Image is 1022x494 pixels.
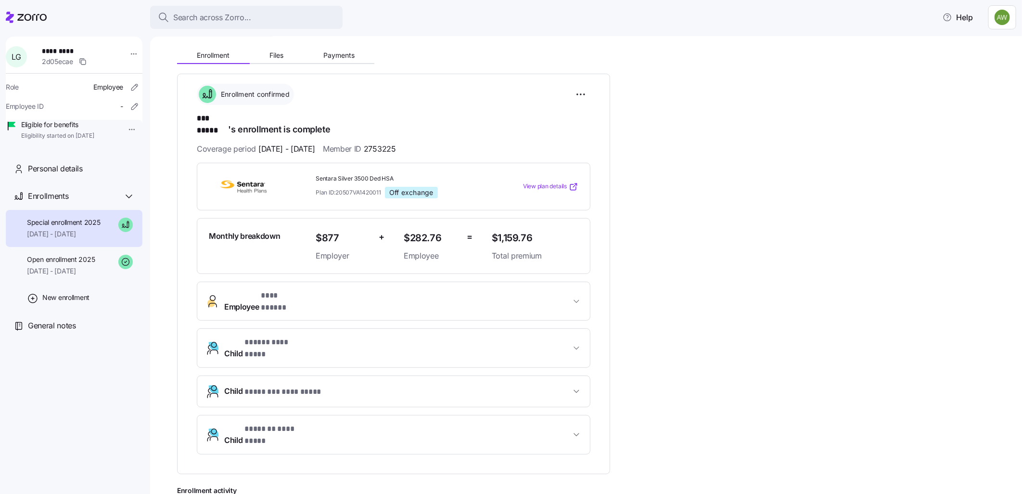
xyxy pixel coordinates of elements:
span: Special enrollment 2025 [27,218,101,227]
span: View plan details [523,182,567,191]
h1: 's enrollment is complete [197,113,590,135]
span: Employee [93,82,123,92]
img: Sentara Health Plans [209,176,278,198]
span: Child [224,337,308,360]
img: 187a7125535df60c6aafd4bbd4ff0edb [995,10,1010,25]
span: Help [943,12,973,23]
span: + [379,230,384,244]
span: Eligibility started on [DATE] [21,132,94,140]
span: L G [12,53,21,61]
button: Search across Zorro... [150,6,343,29]
span: Monthly breakdown [209,230,281,242]
span: [DATE] - [DATE] [27,266,95,276]
span: Child [224,423,315,446]
span: General notes [28,320,76,332]
span: Role [6,82,19,92]
span: [DATE] - [DATE] [27,229,101,239]
span: Off exchange [389,188,434,197]
span: Enrollment confirmed [218,90,290,99]
span: = [467,230,473,244]
span: Search across Zorro... [173,12,251,24]
span: Member ID [323,143,396,155]
span: Eligible for benefits [21,120,94,130]
a: View plan details [523,182,578,192]
span: Employee [224,290,297,313]
span: - [120,102,123,111]
span: Coverage period [197,143,315,155]
span: Plan ID: 20507VA1420011 [316,188,381,196]
span: Open enrollment 2025 [27,255,95,264]
span: Employee [404,250,459,262]
span: 2d05ecae [42,57,73,66]
span: Total premium [492,250,578,262]
span: Personal details [28,163,83,175]
span: Child [224,385,321,398]
span: Employee ID [6,102,44,111]
span: $877 [316,230,371,246]
span: Employer [316,250,371,262]
span: Enrollments [28,190,68,202]
span: Enrollment [197,52,230,59]
span: $282.76 [404,230,459,246]
button: Help [935,8,981,27]
span: 2753225 [364,143,396,155]
span: $1,159.76 [492,230,578,246]
span: Payments [323,52,355,59]
span: New enrollment [42,293,89,302]
span: [DATE] - [DATE] [258,143,315,155]
span: Sentara Silver 3500 Ded HSA [316,175,484,183]
span: Files [269,52,283,59]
